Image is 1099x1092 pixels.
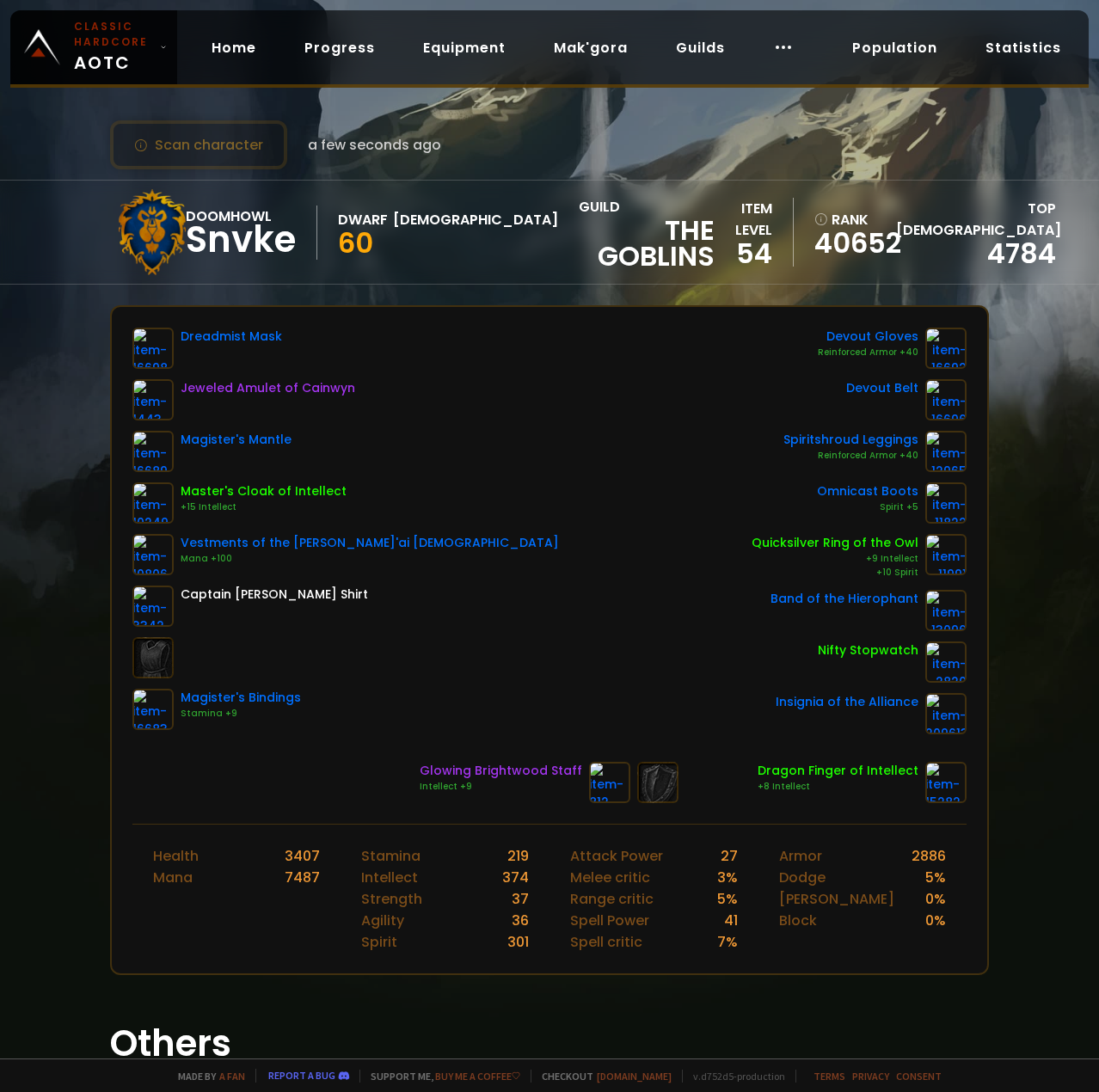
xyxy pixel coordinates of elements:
[972,30,1075,65] a: Statistics
[783,449,918,463] div: Reinforced Armor +40
[186,206,296,227] div: Doomhowl
[132,689,174,730] img: item-16683
[717,888,738,910] div: 5 %
[818,328,918,346] div: Devout Gloves
[776,693,918,711] div: Insignia of the Alliance
[715,241,773,267] div: 54
[925,328,967,369] img: item-16692
[361,931,397,953] div: Spirit
[291,30,389,65] a: Progress
[74,19,153,76] span: AOTC
[925,431,967,472] img: item-12965
[589,762,630,803] img: item-812
[724,910,738,931] div: 41
[181,689,301,707] div: Magister's Bindings
[132,534,174,575] img: item-10806
[198,30,270,65] a: Home
[132,586,174,627] img: item-3342
[153,845,199,867] div: Health
[896,198,1056,241] div: Top
[308,134,441,156] span: a few seconds ago
[925,762,967,803] img: item-15282
[219,1070,245,1083] a: a fan
[682,1070,785,1083] span: v. d752d5 - production
[132,379,174,420] img: item-1443
[502,867,529,888] div: 374
[338,224,373,262] span: 60
[771,590,918,608] div: Band of the Hierophant
[818,346,918,359] div: Reinforced Armor +40
[181,379,355,397] div: Jeweled Amulet of Cainwyn
[540,30,642,65] a: Mak'gora
[168,1070,245,1083] span: Made by
[181,707,301,721] div: Stamina +9
[925,693,967,734] img: item-209613
[752,566,918,580] div: +10 Spirit
[570,888,654,910] div: Range critic
[717,867,738,888] div: 3 %
[132,328,174,369] img: item-16698
[852,1070,889,1083] a: Privacy
[285,867,320,888] div: 7487
[579,218,715,269] span: The Goblins
[846,379,918,397] div: Devout Belt
[359,1070,520,1083] span: Support me,
[181,552,559,566] div: Mana +100
[925,867,946,888] div: 5 %
[818,641,918,659] div: Nifty Stopwatch
[896,220,1061,240] span: [DEMOGRAPHIC_DATA]
[181,482,347,500] div: Master's Cloak of Intellect
[912,845,946,867] div: 2886
[570,867,650,888] div: Melee critic
[338,209,388,230] div: Dwarf
[579,196,715,269] div: guild
[110,120,287,169] button: Scan character
[512,888,529,910] div: 37
[153,867,193,888] div: Mana
[110,1016,989,1071] h1: Others
[361,888,422,910] div: Strength
[758,780,918,794] div: +8 Intellect
[814,230,885,256] a: 40652
[758,762,918,780] div: Dragon Finger of Intellect
[814,1070,845,1083] a: Terms
[268,1069,335,1082] a: Report a bug
[420,762,582,780] div: Glowing Brightwood Staff
[925,379,967,420] img: item-16696
[987,234,1056,273] a: 4784
[420,780,582,794] div: Intellect +9
[181,500,347,514] div: +15 Intellect
[361,845,421,867] div: Stamina
[435,1070,520,1083] a: Buy me a coffee
[531,1070,672,1083] span: Checkout
[715,198,773,241] div: item level
[181,586,368,604] div: Captain [PERSON_NAME] Shirt
[186,227,296,253] div: Snvke
[817,482,918,500] div: Omnicast Boots
[570,845,663,867] div: Attack Power
[132,431,174,472] img: item-16689
[925,641,967,683] img: item-2820
[779,867,826,888] div: Dodge
[925,590,967,631] img: item-13096
[779,910,817,931] div: Block
[132,482,174,524] img: item-10249
[925,910,946,931] div: 0 %
[361,867,418,888] div: Intellect
[779,845,822,867] div: Armor
[507,845,529,867] div: 219
[662,30,739,65] a: Guilds
[512,910,529,931] div: 36
[817,500,918,514] div: Spirit +5
[361,910,404,931] div: Agility
[10,10,177,84] a: Classic HardcoreAOTC
[181,431,292,449] div: Magister's Mantle
[570,910,649,931] div: Spell Power
[814,209,885,230] div: rank
[783,431,918,449] div: Spiritshroud Leggings
[597,1070,672,1083] a: [DOMAIN_NAME]
[925,888,946,910] div: 0 %
[896,1070,942,1083] a: Consent
[925,534,967,575] img: item-11991
[570,931,642,953] div: Spell critic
